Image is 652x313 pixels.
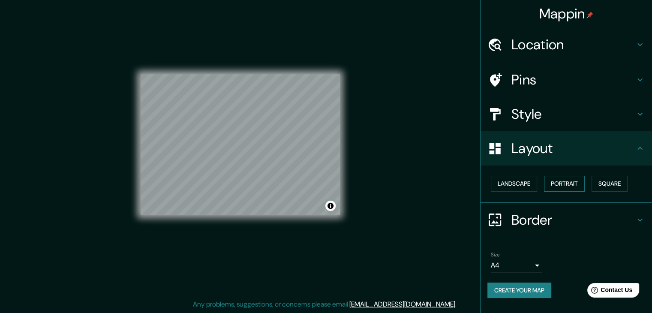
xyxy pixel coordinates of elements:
img: pin-icon.png [586,12,593,18]
div: Pins [481,63,652,97]
div: Layout [481,131,652,166]
button: Create your map [487,283,551,298]
button: Square [592,176,628,192]
button: Toggle attribution [325,201,336,211]
label: Size [491,251,500,258]
p: Any problems, suggestions, or concerns please email . [193,299,457,310]
div: . [458,299,460,310]
h4: Style [511,105,635,123]
h4: Pins [511,71,635,88]
button: Portrait [544,176,585,192]
canvas: Map [141,74,340,215]
iframe: Help widget launcher [576,280,643,304]
div: A4 [491,259,542,272]
div: Border [481,203,652,237]
button: Landscape [491,176,537,192]
div: Location [481,27,652,62]
h4: Layout [511,140,635,157]
h4: Mappin [539,5,594,22]
div: Style [481,97,652,131]
a: [EMAIL_ADDRESS][DOMAIN_NAME] [349,300,455,309]
h4: Location [511,36,635,53]
h4: Border [511,211,635,229]
div: . [457,299,458,310]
